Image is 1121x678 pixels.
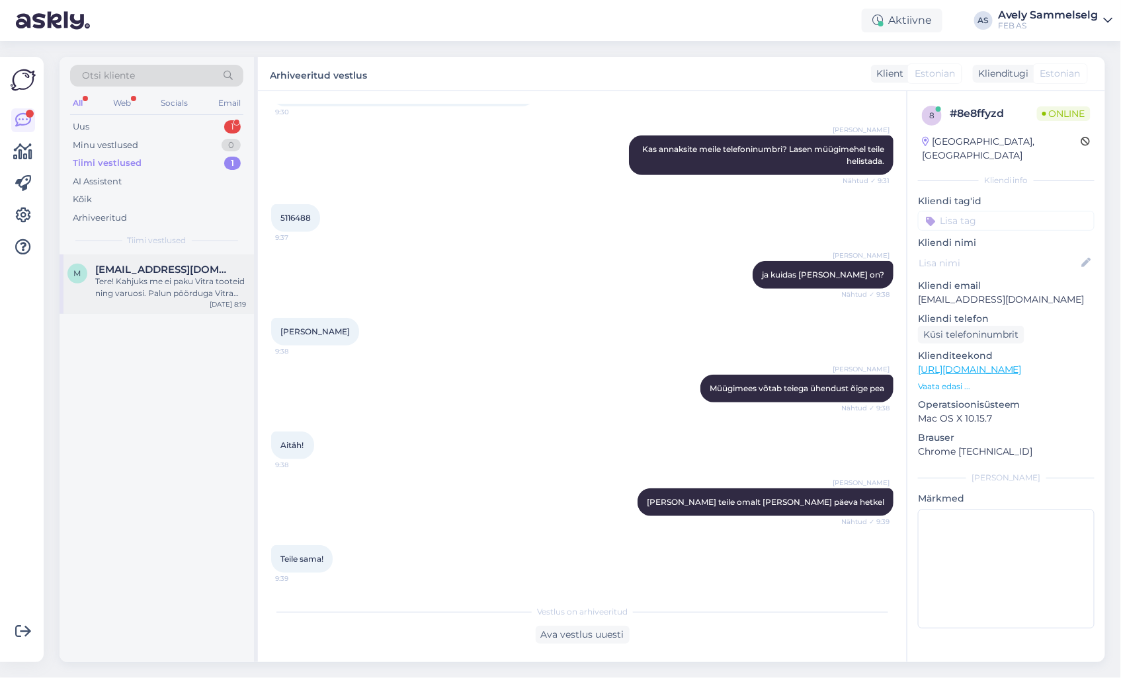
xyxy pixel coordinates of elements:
span: ja kuidas [PERSON_NAME] on? [762,270,884,280]
span: Kas annaksite meile telefoninumbri? Lasen müügimehel teile helistada. [642,144,886,166]
span: Nähtud ✓ 9:38 [840,289,890,299]
div: FEB AS [998,20,1099,31]
div: Avely Sammelselg [998,10,1099,20]
div: Ava vestlus uuesti [536,626,630,644]
div: [DATE] 8:19 [210,299,246,309]
span: [PERSON_NAME] teile omalt [PERSON_NAME] päeva hetkel [647,497,884,507]
span: Estonian [1040,67,1081,81]
span: Nähtud ✓ 9:31 [840,176,890,186]
span: markomandel@hotmail.com [95,264,233,276]
span: Nähtud ✓ 9:39 [840,517,890,527]
span: Teile sama! [280,554,323,564]
p: [EMAIL_ADDRESS][DOMAIN_NAME] [918,293,1095,307]
span: 8 [929,110,934,120]
div: Email [216,94,243,112]
div: [PERSON_NAME] [918,472,1095,484]
p: Kliendi email [918,279,1095,293]
span: 9:38 [275,460,325,470]
div: Kõik [73,193,92,206]
label: Arhiveeritud vestlus [270,65,367,83]
div: Kliendi info [918,174,1095,186]
div: Tiimi vestlused [73,157,142,170]
div: Web [110,94,134,112]
span: [PERSON_NAME] [280,326,350,336]
img: Askly Logo [11,67,36,93]
span: Tiimi vestlused [128,235,187,246]
p: Klienditeekond [918,349,1095,363]
div: Küsi telefoninumbrit [918,326,1024,344]
div: 1 [224,157,241,170]
div: [GEOGRAPHIC_DATA], [GEOGRAPHIC_DATA] [922,135,1081,163]
span: 9:38 [275,346,325,356]
span: [PERSON_NAME] [833,478,890,488]
div: 0 [222,139,241,152]
p: Kliendi telefon [918,312,1095,326]
span: [PERSON_NAME] [833,125,890,135]
p: Operatsioonisüsteem [918,398,1095,412]
div: Klienditugi [973,67,1029,81]
div: Minu vestlused [73,139,138,152]
div: # 8e8ffyzd [950,106,1037,122]
div: Klient [871,67,903,81]
div: Aktiivne [862,9,942,32]
span: 9:37 [275,233,325,243]
p: Kliendi tag'id [918,194,1095,208]
div: All [70,94,85,112]
input: Lisa tag [918,211,1095,231]
span: Otsi kliente [82,69,135,83]
span: Estonian [915,67,955,81]
span: Nähtud ✓ 9:38 [840,403,890,413]
p: Kliendi nimi [918,236,1095,250]
p: Brauser [918,431,1095,445]
span: Vestlus on arhiveeritud [537,606,628,618]
span: 5116488 [280,213,311,223]
input: Lisa nimi [919,256,1079,270]
a: Avely SammelselgFEB AS [998,10,1113,31]
a: [URL][DOMAIN_NAME] [918,363,1022,375]
span: 9:39 [275,574,325,584]
span: Müügimees võtab teiega ühendust õige pea [710,383,884,393]
div: Tere! Kahjuks me ei paku Vitra tooteid ning varuosi. Palun pöörduga Vitra ametliku esinduse [PERS... [95,276,246,299]
p: Mac OS X 10.15.7 [918,412,1095,426]
div: AI Assistent [73,175,122,188]
p: Vaata edasi ... [918,381,1095,393]
p: Märkmed [918,492,1095,506]
div: 1 [224,120,241,133]
span: [PERSON_NAME] [833,364,890,374]
span: Online [1037,106,1091,121]
div: Uus [73,120,89,133]
span: Aitäh! [280,440,304,450]
div: Socials [158,94,190,112]
span: m [74,268,81,278]
div: Arhiveeritud [73,211,127,225]
div: AS [974,11,993,30]
span: 9:30 [275,107,325,117]
p: Chrome [TECHNICAL_ID] [918,445,1095,459]
span: [PERSON_NAME] [833,250,890,260]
